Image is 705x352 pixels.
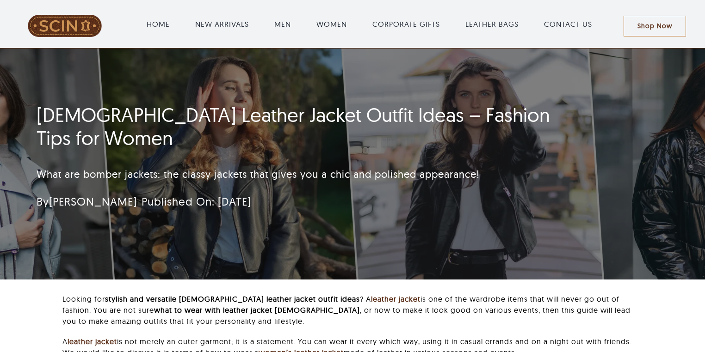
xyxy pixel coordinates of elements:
[624,16,686,36] a: Shop Now
[371,294,421,303] a: leather jacket
[544,18,592,30] a: CONTACT US
[37,167,559,182] p: What are bomber jackets: the classy jackets that gives you a chic and polished appearance!
[465,18,519,30] a: LEATHER BAGS
[37,103,559,150] h1: [DEMOGRAPHIC_DATA] Leather Jacket Outfit Ideas – Fashion Tips for Women
[49,194,137,208] a: [PERSON_NAME]
[316,18,347,30] a: WOMEN
[637,22,672,30] span: Shop Now
[105,294,360,303] strong: stylish and versatile [DEMOGRAPHIC_DATA] leather jacket outfit ideas
[62,293,643,327] p: Looking for ? A is one of the wardrobe items that will never go out of fashion. You are not sure ...
[154,305,360,315] strong: what to wear with leather jacket [DEMOGRAPHIC_DATA]
[37,194,137,208] span: By
[195,18,249,30] a: NEW ARRIVALS
[274,18,291,30] a: MEN
[147,18,170,30] a: HOME
[142,194,251,208] span: Published On: [DATE]
[372,18,440,30] a: CORPORATE GIFTS
[116,9,624,39] nav: Main Menu
[68,337,117,346] a: leather jacket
